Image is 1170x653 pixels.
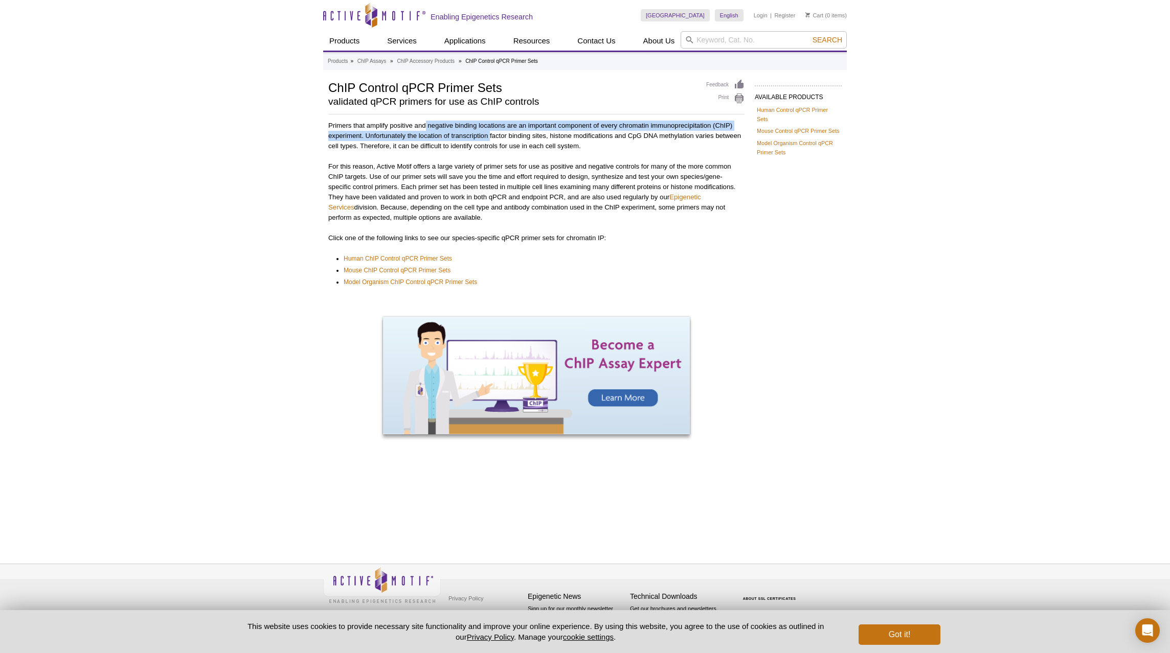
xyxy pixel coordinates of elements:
p: For this reason, Active Motif offers a large variety of primer sets for use as positive and negat... [328,161,745,223]
img: Active Motif, [323,564,441,605]
a: Privacy Policy [467,633,514,641]
h2: validated qPCR primers for use as ChIP controls [328,97,696,106]
table: Click to Verify - This site chose Symantec SSL for secure e-commerce and confidential communicati... [732,582,809,604]
h4: Technical Downloads [630,592,727,601]
h1: ChIP Control qPCR Primer Sets [328,79,696,95]
li: ChIP Control qPCR Primer Sets [465,58,538,64]
a: Feedback [706,79,745,90]
a: Register [774,12,795,19]
h4: Epigenetic News [528,592,625,601]
a: Resources [507,31,556,51]
a: Mouse Control qPCR Primer Sets [757,126,839,135]
a: ABOUT SSL CERTIFICATES [743,597,796,600]
a: Model Organism ChIP Control qPCR Primer Sets [344,277,477,287]
img: Your Cart [805,12,810,17]
a: Contact Us [571,31,621,51]
a: Human ChIP Control qPCR Primer Sets [344,253,452,264]
p: Sign up for our monthly newsletter highlighting recent publications in the field of epigenetics. [528,604,625,639]
p: This website uses cookies to provide necessary site functionality and improve your online experie... [230,621,842,642]
a: Mouse ChIP Control qPCR Primer Sets [344,265,451,275]
a: Model Organism Control qPCR Primer Sets [757,138,840,157]
a: Human Control qPCR Primer Sets [757,105,840,124]
a: English [715,9,744,21]
li: | [770,9,772,21]
p: Click one of the following links to see our species-specific qPCR primer sets for chromatin IP: [328,233,745,243]
a: Print [706,93,745,104]
h2: Enabling Epigenetics Research [431,12,533,21]
a: Products [323,31,366,51]
h2: AVAILABLE PRODUCTS [755,85,842,104]
a: [GEOGRAPHIC_DATA] [641,9,710,21]
a: About Us [637,31,681,51]
a: Applications [438,31,492,51]
li: » [350,58,353,64]
span: Search [813,36,842,44]
img: Become a ChIP Assay Expert [383,317,690,434]
a: Cart [805,12,823,19]
a: ChIP Assays [357,57,387,66]
p: Primers that amplify positive and negative binding locations are an important component of every ... [328,121,745,151]
li: (0 items) [805,9,847,21]
p: Get our brochures and newsletters, or request them by mail. [630,604,727,631]
a: Services [381,31,423,51]
li: » [390,58,393,64]
a: Epigenetic Services [328,193,701,211]
div: Open Intercom Messenger [1135,618,1160,643]
a: Terms & Conditions [446,606,500,621]
button: Search [809,35,845,44]
li: » [459,58,462,64]
a: ChIP Accessory Products [397,57,455,66]
a: Privacy Policy [446,591,486,606]
button: Got it! [859,624,940,645]
a: Login [754,12,768,19]
a: Products [328,57,348,66]
button: cookie settings [563,633,614,641]
input: Keyword, Cat. No. [681,31,847,49]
